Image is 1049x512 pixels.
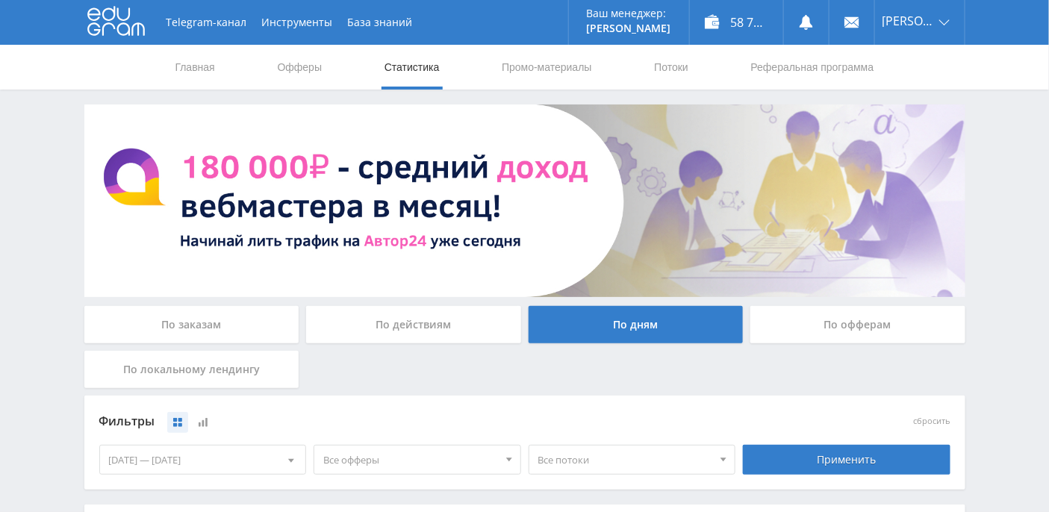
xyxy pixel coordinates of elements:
div: По локальному лендингу [84,351,299,388]
button: сбросить [914,416,950,426]
span: Все потоки [538,446,713,474]
span: [PERSON_NAME] [883,15,935,27]
a: Статистика [383,45,441,90]
a: Промо-материалы [500,45,593,90]
img: BannerAvtor24 [84,104,965,297]
a: Офферы [276,45,324,90]
a: Потоки [653,45,690,90]
span: Все офферы [323,446,498,474]
div: [DATE] — [DATE] [100,446,306,474]
a: Реферальная программа [750,45,876,90]
p: Ваш менеджер: [587,7,671,19]
p: [PERSON_NAME] [587,22,671,34]
div: Применить [743,445,950,475]
div: По дням [529,306,744,343]
div: По офферам [750,306,965,343]
div: По действиям [306,306,521,343]
a: Главная [174,45,217,90]
div: По заказам [84,306,299,343]
div: Фильтры [99,410,736,433]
